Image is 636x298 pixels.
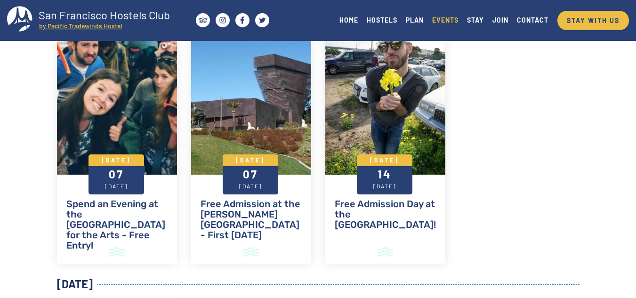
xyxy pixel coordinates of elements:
[66,199,168,250] h2: Spend an Evening at the [GEOGRAPHIC_DATA] for the Arts - Free Entry!
[357,154,412,166] span: [DATE]
[428,14,463,26] a: EVENTS
[557,11,629,30] a: STAY WITH US
[201,199,302,240] h2: Free Admission at the [PERSON_NAME][GEOGRAPHIC_DATA] - First [DATE]
[223,166,278,182] span: 07
[57,271,97,297] h3: [DATE]
[57,24,177,264] a: [DATE]07[DATE] Spend an Evening at the [GEOGRAPHIC_DATA] for the Arts - Free Entry! wave-icon-pastel
[7,6,179,34] a: San Francisco Hostels Club by Pacific Tradewinds Hostel
[223,182,278,190] span: [DATE]
[223,154,278,166] span: [DATE]
[463,14,488,26] a: STAY
[377,247,393,257] img: wave-icon-pastel
[89,182,144,190] span: [DATE]
[109,247,125,257] img: wave-icon-pastel
[357,182,412,190] span: [DATE]
[243,247,259,257] img: wave-icon-pastel
[362,14,402,26] a: HOSTELS
[488,14,513,26] a: JOIN
[39,8,170,22] tspan: San Francisco Hostels Club
[335,199,436,230] h2: Free Admission Day at the [GEOGRAPHIC_DATA]!
[335,14,362,26] a: HOME
[357,166,412,182] span: 14
[89,154,144,166] span: [DATE]
[513,14,553,26] a: CONTACT
[325,24,445,264] a: [DATE]14[DATE] Free Admission Day at the [GEOGRAPHIC_DATA]! wave-icon-pastel
[39,22,122,30] tspan: by Pacific Tradewinds Hostel
[402,14,428,26] a: PLAN
[191,24,311,264] a: [DATE]07[DATE] Free Admission at the [PERSON_NAME][GEOGRAPHIC_DATA] - First [DATE] wave-icon-pastel
[89,166,144,182] span: 07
